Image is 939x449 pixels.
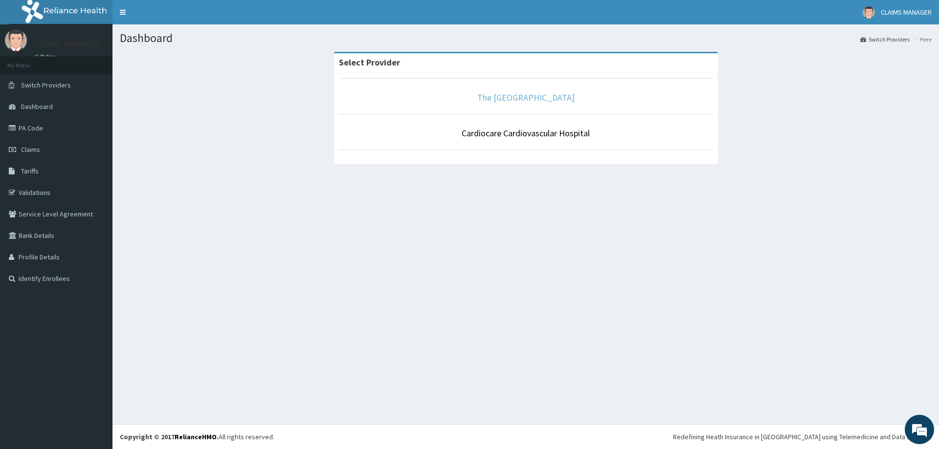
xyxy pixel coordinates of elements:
[477,92,575,103] a: The [GEOGRAPHIC_DATA]
[21,102,53,111] span: Dashboard
[5,29,27,51] img: User Image
[673,432,932,442] div: Redefining Heath Insurance in [GEOGRAPHIC_DATA] using Telemedicine and Data Science!
[21,167,39,175] span: Tariffs
[863,6,875,19] img: User Image
[21,81,71,89] span: Switch Providers
[175,432,217,441] a: RelianceHMO
[120,32,932,44] h1: Dashboard
[911,35,932,43] li: Here
[34,53,58,60] a: Online
[339,57,400,68] strong: Select Provider
[34,40,100,48] p: CLAIMS MANAGER
[881,8,932,17] span: CLAIMS MANAGER
[462,128,590,139] a: Cardiocare Cardiovascular Hospital
[860,35,910,43] a: Switch Providers
[21,145,40,154] span: Claims
[112,424,939,449] footer: All rights reserved.
[120,432,219,441] strong: Copyright © 2017 .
